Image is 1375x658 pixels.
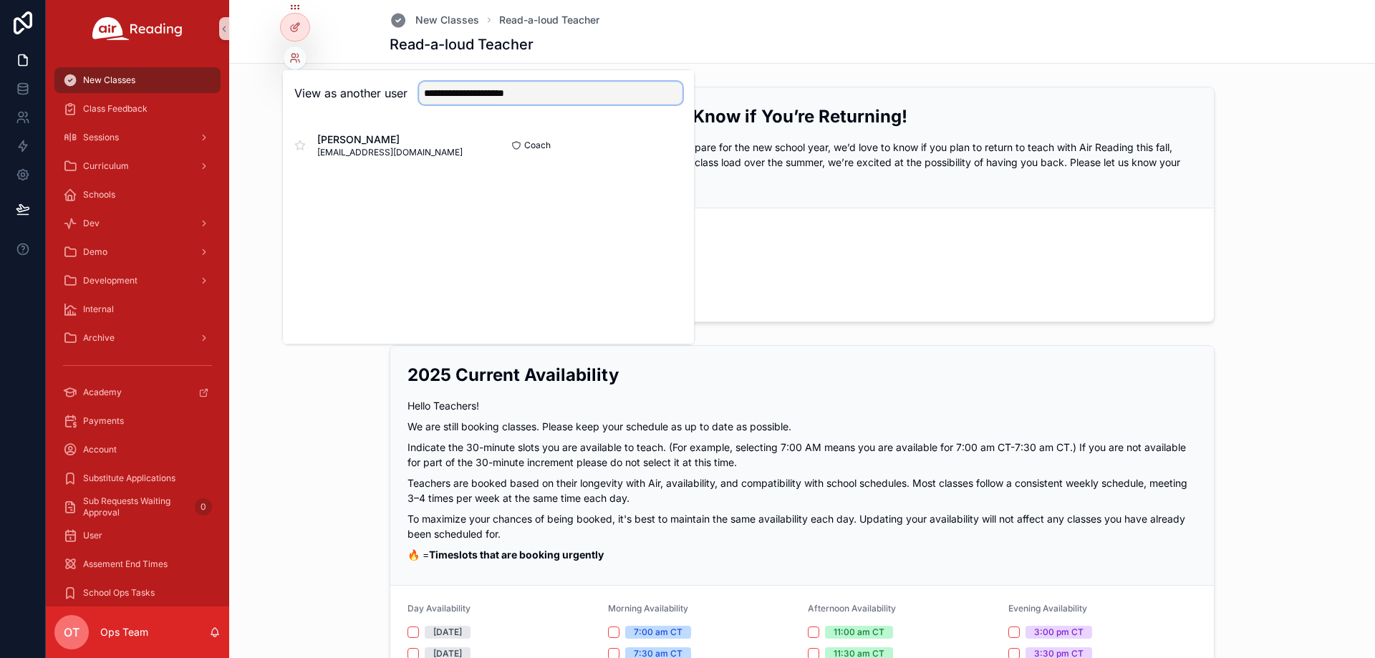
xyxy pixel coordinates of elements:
[83,103,148,115] span: Class Feedback
[407,105,1197,128] h2: Fall 2025 Teaching Plans – Let Us Know if You’re Returning!
[83,444,117,455] span: Account
[83,530,102,541] span: User
[54,211,221,236] a: Dev
[407,475,1197,505] p: Teachers are booked based on their longevity with Air, availability, and compatibility with schoo...
[54,67,221,93] a: New Classes
[634,626,682,639] div: 7:00 am CT
[54,408,221,434] a: Payments
[1008,603,1087,614] span: Evening Availability
[83,558,168,570] span: Assement End Times
[499,13,599,27] a: Read-a-loud Teacher
[407,547,1197,562] p: 🔥 =
[808,603,896,614] span: Afternoon Availability
[407,140,1197,185] p: We hope you had a restful and refreshing summer! As we prepare for the new school year, we’d love...
[54,437,221,463] a: Account
[83,332,115,344] span: Archive
[317,147,463,158] span: [EMAIL_ADDRESS][DOMAIN_NAME]
[83,304,114,315] span: Internal
[54,465,221,491] a: Substitute Applications
[64,624,79,641] span: OT
[54,239,221,265] a: Demo
[54,296,221,322] a: Internal
[54,325,221,351] a: Archive
[83,587,155,599] span: School Ops Tasks
[54,96,221,122] a: Class Feedback
[407,398,1197,413] p: Hello Teachers!
[407,511,1197,541] p: To maximize your chances of being booked, it's best to maintain the same availability each day. U...
[83,132,119,143] span: Sessions
[83,189,115,200] span: Schools
[83,275,137,286] span: Development
[83,495,189,518] span: Sub Requests Waiting Approval
[54,523,221,548] a: User
[83,473,175,484] span: Substitute Applications
[54,268,221,294] a: Development
[390,11,479,29] a: New Classes
[100,625,148,639] p: Ops Team
[83,74,135,86] span: New Classes
[195,498,212,516] div: 0
[54,580,221,606] a: School Ops Tasks
[415,13,479,27] span: New Classes
[407,363,1197,387] h2: 2025 Current Availability
[390,34,534,54] h1: Read-a-loud Teacher
[54,182,221,208] a: Schools
[92,17,183,40] img: App logo
[608,603,688,614] span: Morning Availability
[407,440,1197,470] p: Indicate the 30-minute slots you are available to teach. (For example, selecting 7:00 AM means yo...
[54,153,221,179] a: Curriculum
[407,603,471,614] span: Day Availability
[54,494,221,520] a: Sub Requests Waiting Approval0
[407,419,1197,434] p: We are still booking classes. Please keep your schedule as up to date as possible.
[433,626,462,639] div: [DATE]
[54,551,221,577] a: Assement End Times
[54,125,221,150] a: Sessions
[83,387,122,398] span: Academy
[83,246,107,258] span: Demo
[46,57,229,606] div: scrollable content
[83,218,100,229] span: Dev
[54,379,221,405] a: Academy
[294,84,407,102] h2: View as another user
[317,132,463,147] span: [PERSON_NAME]
[83,415,124,427] span: Payments
[834,626,884,639] div: 11:00 am CT
[429,548,604,561] strong: Timeslots that are booking urgently
[83,160,129,172] span: Curriculum
[524,140,551,151] span: Coach
[1034,626,1084,639] div: 3:00 pm CT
